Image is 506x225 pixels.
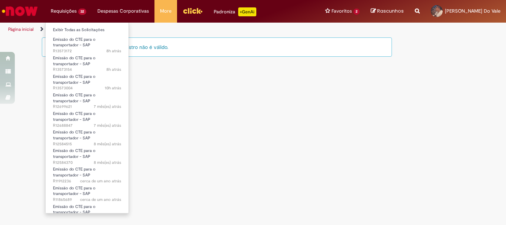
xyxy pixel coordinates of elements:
a: Aberto R12584515 : Emissão do CTE para o transportador - SAP [46,128,129,144]
span: R11912236 [53,178,121,184]
span: R12688847 [53,123,121,129]
span: Emissão do CTE para o transportador - SAP [53,37,96,48]
a: Aberto R12584370 : Emissão do CTE para o transportador - SAP [46,147,129,163]
time: 21/02/2025 03:23:17 [94,104,121,109]
span: cerca de um ano atrás [80,197,121,202]
img: ServiceNow [1,4,39,19]
a: Exibir Todas as Solicitações [46,26,129,34]
time: 10/08/2024 01:36:19 [80,197,121,202]
span: cerca de um ano atrás [80,178,121,184]
span: Emissão do CTE para o transportador - SAP [53,74,96,85]
span: More [160,7,172,15]
span: R12584515 [53,141,121,147]
time: 29/01/2025 04:16:08 [94,160,121,165]
a: Aberto R13573154 : Emissão do CTE para o transportador - SAP [46,54,129,70]
a: Aberto R13573004 : Emissão do CTE para o transportador - SAP [46,73,129,89]
span: 2 [353,9,360,15]
span: 8h atrás [106,67,121,72]
span: Favoritos [332,7,352,15]
span: Emissão do CTE para o transportador - SAP [53,129,96,141]
time: 27/09/2025 14:42:18 [106,67,121,72]
span: 7 mês(es) atrás [94,104,121,109]
span: Emissão do CTE para o transportador - SAP [53,166,96,178]
a: Aberto R11832559 : Emissão do CTE para o transportador - SAP [46,203,129,219]
span: R12584370 [53,160,121,166]
a: Aberto R12699621 : Emissão do CTE para o transportador - SAP [46,91,129,107]
a: Aberto R13573172 : Emissão do CTE para o transportador - SAP [46,36,129,52]
span: Despesas Corporativas [97,7,149,15]
time: 27/09/2025 14:59:31 [106,48,121,54]
span: Emissão do CTE para o transportador - SAP [53,92,96,104]
span: Emissão do CTE para o transportador - SAP [53,204,96,215]
p: +GenAi [238,7,256,16]
span: 10h atrás [105,85,121,91]
span: Rascunhos [377,7,404,14]
a: Rascunhos [371,8,404,15]
ul: Trilhas de página [6,23,332,36]
ul: Requisições [45,22,129,214]
span: R11865689 [53,197,121,203]
div: Padroniza [214,7,256,16]
span: R13573154 [53,67,121,73]
span: Emissão do CTE para o transportador - SAP [53,111,96,122]
span: Emissão do CTE para o transportador - SAP [53,185,96,197]
time: 22/08/2024 01:20:38 [80,178,121,184]
img: click_logo_yellow_360x200.png [183,5,203,16]
a: Página inicial [8,26,34,32]
span: 8 mês(es) atrás [94,160,121,165]
span: Emissão do CTE para o transportador - SAP [53,55,96,67]
span: 8h atrás [106,48,121,54]
span: 32 [78,9,86,15]
span: 8 mês(es) atrás [94,141,121,147]
span: Requisições [51,7,77,15]
a: Aberto R11912236 : Emissão do CTE para o transportador - SAP [46,165,129,181]
span: R13573004 [53,85,121,91]
span: R12699621 [53,104,121,110]
a: Aberto R12688847 : Emissão do CTE para o transportador - SAP [46,110,129,126]
div: Você está não autorizado, ou o registro não é válido. [42,37,392,57]
time: 29/01/2025 05:18:16 [94,141,121,147]
span: [PERSON_NAME] Do Vale [445,8,500,14]
span: 7 mês(es) atrás [94,123,121,128]
a: Aberto R11865689 : Emissão do CTE para o transportador - SAP [46,184,129,200]
span: R13573172 [53,48,121,54]
time: 27/09/2025 12:41:16 [105,85,121,91]
span: Emissão do CTE para o transportador - SAP [53,148,96,159]
time: 19/02/2025 05:54:42 [94,123,121,128]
